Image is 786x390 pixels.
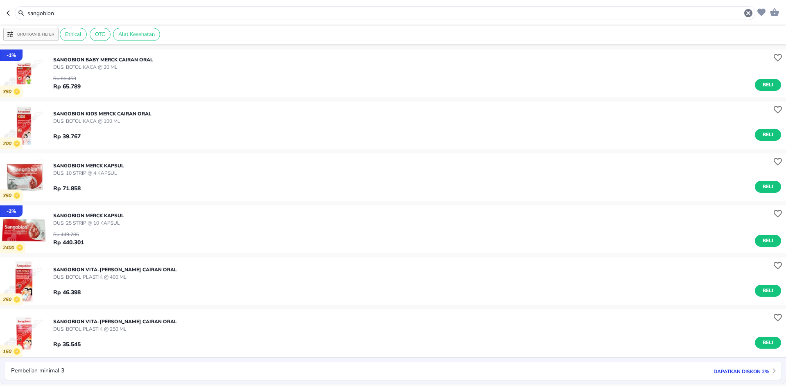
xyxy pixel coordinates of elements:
[53,132,81,141] p: Rp 39.767
[53,238,84,247] p: Rp 440.301
[761,237,775,245] span: Beli
[2,141,14,147] p: 200
[53,63,153,71] p: DUS, BOTOL KACA @ 30 ML
[53,340,81,349] p: Rp 35.545
[53,318,177,325] p: SANGOBION VITA-[PERSON_NAME] CAIRAN ORAL
[2,193,14,199] p: 350
[755,129,781,141] button: Beli
[53,117,151,125] p: DUS, BOTOL KACA @ 100 ML
[2,245,16,251] p: 2400
[2,349,14,355] p: 150
[53,75,81,82] p: Rp 66.453
[755,79,781,91] button: Beli
[27,9,743,18] input: Cari 4000+ produk di sini
[7,52,16,59] p: - 1 %
[53,82,81,91] p: Rp 65.789
[53,212,124,219] p: SANGOBION Merck KAPSUL
[755,181,781,193] button: Beli
[2,297,14,303] p: 250
[90,31,110,38] span: OTC
[17,32,54,38] p: Urutkan & Filter
[53,266,177,273] p: SANGOBION VITA-[PERSON_NAME] CAIRAN ORAL
[53,288,81,297] p: Rp 46.398
[761,338,775,347] span: Beli
[11,368,64,374] p: Pembelian minimal 3
[761,81,775,89] span: Beli
[53,162,124,169] p: SANGOBION Merck KAPSUL
[755,285,781,297] button: Beli
[7,207,16,215] p: - 2 %
[709,367,769,375] p: Dapatkan diskon 2%
[53,273,177,281] p: DUS, BOTOL PLASTIK @ 400 ML
[755,337,781,349] button: Beli
[60,28,87,41] div: Ethical
[90,28,111,41] div: OTC
[53,110,151,117] p: SANGOBION KIDS Merck CAIRAN ORAL
[53,184,81,193] p: Rp 71.858
[761,131,775,139] span: Beli
[60,31,86,38] span: Ethical
[761,183,775,191] span: Beli
[761,286,775,295] span: Beli
[53,219,124,227] p: DUS, 25 STRIP @ 10 KAPSUL
[53,231,84,238] p: Rp 449.286
[2,89,14,95] p: 350
[113,31,160,38] span: Alat Kesehatan
[53,325,177,333] p: DUS, BOTOL PLASTIK @ 250 ML
[113,28,160,41] div: Alat Kesehatan
[3,28,59,41] button: Urutkan & Filter
[755,235,781,247] button: Beli
[53,56,153,63] p: SANGOBION BABY Merck CAIRAN ORAL
[53,169,124,177] p: DUS, 10 STRIP @ 4 KAPSUL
